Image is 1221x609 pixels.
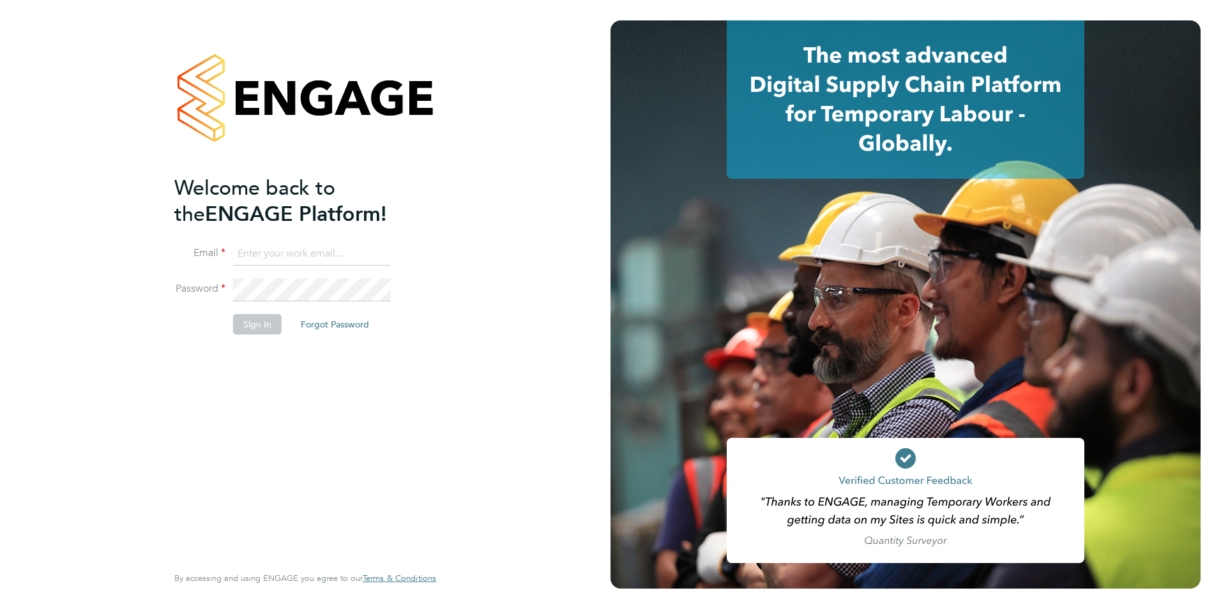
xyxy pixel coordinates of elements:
span: By accessing and using ENGAGE you agree to our [174,573,436,583]
label: Password [174,282,225,296]
label: Email [174,246,225,260]
button: Sign In [233,314,282,335]
h2: ENGAGE Platform! [174,175,423,227]
a: Terms & Conditions [363,573,436,583]
button: Forgot Password [291,314,379,335]
span: Welcome back to the [174,176,335,227]
input: Enter your work email... [233,243,391,266]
